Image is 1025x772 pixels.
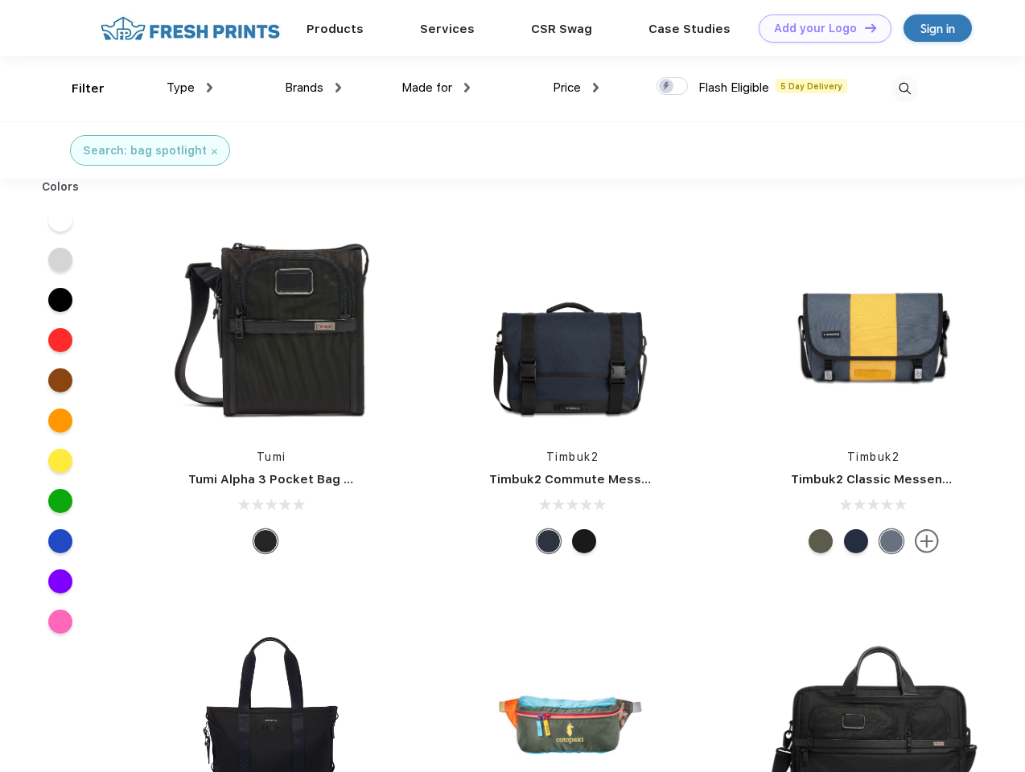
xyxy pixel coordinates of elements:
img: more.svg [915,529,939,553]
div: Eco Army [809,529,833,553]
img: dropdown.png [207,83,212,92]
span: 5 Day Delivery [776,79,847,93]
img: fo%20logo%202.webp [96,14,285,43]
span: Flash Eligible [698,80,769,95]
div: Sign in [920,19,955,38]
img: func=resize&h=266 [465,219,679,433]
a: Timbuk2 [847,450,900,463]
span: Price [553,80,581,95]
a: Products [307,22,364,36]
a: Sign in [904,14,972,42]
img: DT [865,23,876,32]
div: Eco Nautical [537,529,561,553]
img: func=resize&h=266 [164,219,378,433]
img: filter_cancel.svg [212,149,217,154]
div: Search: bag spotlight [83,142,207,159]
div: Eco Black [572,529,596,553]
img: desktop_search.svg [891,76,918,102]
a: Timbuk2 Classic Messenger Bag [791,472,990,487]
a: Tumi [257,450,286,463]
img: dropdown.png [593,83,599,92]
img: dropdown.png [464,83,470,92]
div: Eco Nautical [844,529,868,553]
div: Add your Logo [774,22,857,35]
a: Timbuk2 [546,450,599,463]
div: Filter [72,80,105,98]
span: Type [167,80,195,95]
a: Timbuk2 Commute Messenger Bag [489,472,705,487]
span: Brands [285,80,323,95]
a: Tumi Alpha 3 Pocket Bag Small [188,472,377,487]
img: dropdown.png [335,83,341,92]
div: Black [253,529,278,553]
span: Made for [401,80,452,95]
div: Colors [30,179,92,195]
img: func=resize&h=266 [767,219,981,433]
div: Eco Lightbeam [879,529,904,553]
